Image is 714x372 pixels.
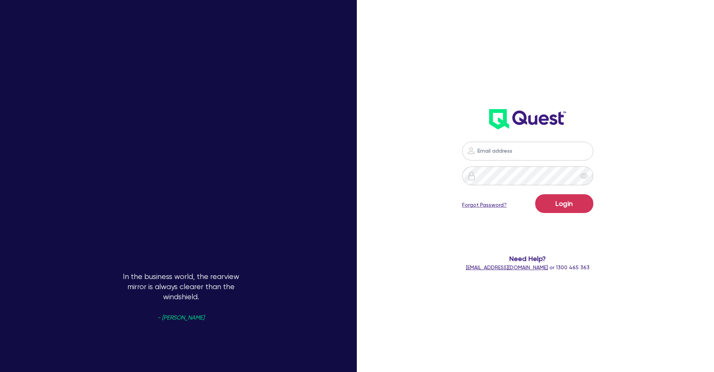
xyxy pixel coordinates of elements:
[462,201,507,209] a: Forgot Password?
[467,146,476,155] img: icon-password
[462,142,593,160] input: Email address
[432,253,624,264] span: Need Help?
[466,264,590,270] span: or 1300 465 363
[489,109,566,129] img: wH2k97JdezQIQAAAABJRU5ErkJggg==
[466,264,548,270] a: [EMAIL_ADDRESS][DOMAIN_NAME]
[157,315,204,321] span: - [PERSON_NAME]
[467,171,476,180] img: icon-password
[580,172,588,180] span: eye
[535,194,593,213] button: Login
